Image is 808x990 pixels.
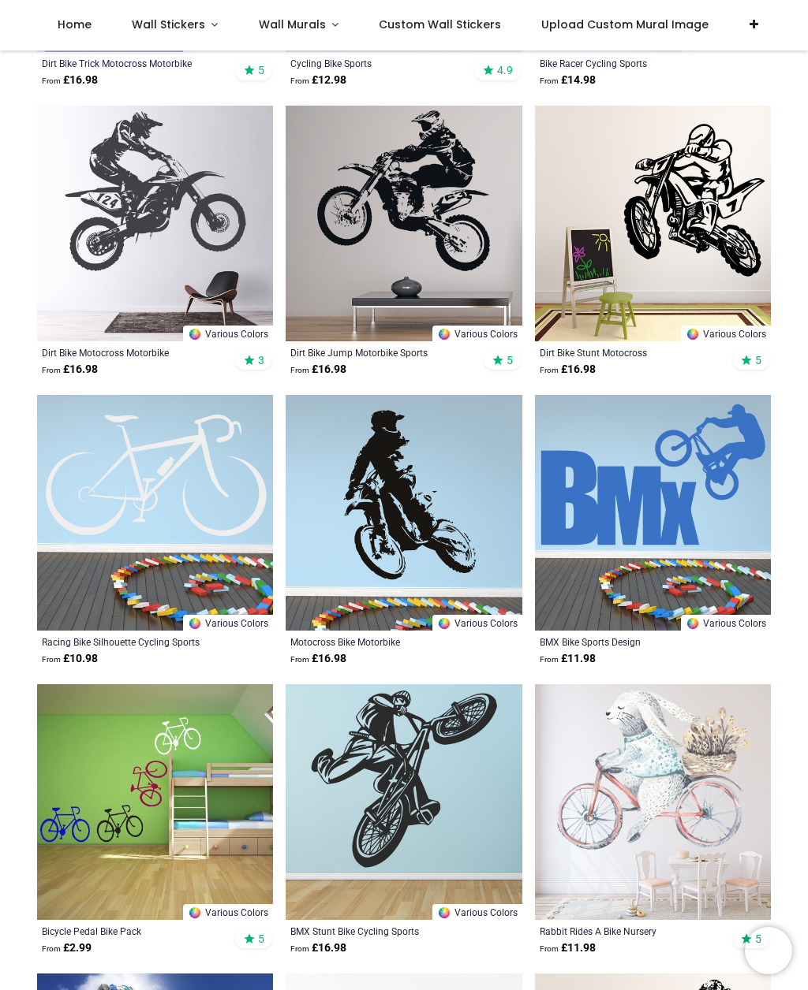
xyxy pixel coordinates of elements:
a: Rabbit Rides A Bike Nursery [540,925,721,937]
span: From [42,944,61,953]
a: BMX Bike Sports Design [540,635,721,648]
strong: £ 11.98 [540,651,596,667]
span: From [42,655,61,664]
img: Motocross Bike Motorbike Wall Sticker [286,395,522,631]
span: 5 [258,63,264,77]
img: Color Wheel [686,327,700,341]
a: Dirt Bike Trick Motocross Motorbike [42,57,223,69]
span: Home [58,17,92,32]
img: Bicycle Pedal Bike Wall Sticker Pack [37,684,273,920]
img: Color Wheel [437,906,451,920]
a: Dirt Bike Motocross Motorbike [42,346,223,359]
span: From [540,944,559,953]
a: Bicycle Pedal Bike Pack [42,925,223,937]
span: From [290,366,309,374]
strong: £ 16.98 [290,940,346,956]
img: Color Wheel [188,616,202,631]
iframe: Brevo live chat [745,927,792,974]
span: Upload Custom Mural Image [541,17,709,32]
strong: £ 2.99 [42,940,92,956]
img: BMX Stunt Bike Cycling Sports Wall Sticker [286,684,522,920]
img: Racing Bike Silhouette Cycling Sports Wall Sticker [37,395,273,631]
span: Wall Murals [259,17,326,32]
img: Rabbit Rides A Bike Nursery Wall Sticker [535,684,771,920]
img: Color Wheel [437,616,451,631]
img: Color Wheel [188,906,202,920]
a: Various Colors [183,904,273,920]
span: 5 [507,353,513,367]
img: BMX Bike Sports Design Wall Sticker [535,395,771,631]
a: BMX Stunt Bike Cycling Sports [290,925,472,937]
span: From [540,366,559,374]
strong: £ 16.98 [42,362,98,378]
a: Cycling Bike Sports [290,57,472,69]
a: Various Colors [432,615,522,631]
strong: £ 11.98 [540,940,596,956]
span: From [290,655,309,664]
a: Various Colors [432,326,522,341]
span: 5 [258,932,264,946]
span: From [42,76,61,85]
strong: £ 16.98 [42,73,98,88]
img: Dirt Bike Stunt Motocross Wall Sticker [535,106,771,341]
span: From [42,366,61,374]
a: Dirt Bike Jump Motorbike Sports [290,346,472,359]
strong: £ 14.98 [540,73,596,88]
a: Various Colors [681,326,771,341]
img: Color Wheel [686,616,700,631]
strong: £ 12.98 [290,73,346,88]
strong: £ 10.98 [42,651,98,667]
img: Color Wheel [188,327,202,341]
span: From [290,944,309,953]
span: 5 [755,353,761,367]
strong: £ 16.98 [540,362,596,378]
span: From [290,76,309,85]
a: Various Colors [681,615,771,631]
span: 4.9 [497,63,513,77]
a: Dirt Bike Stunt Motocross [540,346,721,359]
img: Dirt Bike Motocross Motorbike Wall Sticker [37,106,273,341]
strong: £ 16.98 [290,362,346,378]
a: Racing Bike Silhouette Cycling Sports [42,635,223,648]
a: Motocross Bike Motorbike [290,635,472,648]
img: Color Wheel [437,327,451,341]
a: Various Colors [183,615,273,631]
span: Custom Wall Stickers [379,17,501,32]
span: Wall Stickers [132,17,205,32]
a: Bike Racer Cycling Sports [540,57,721,69]
img: Dirt Bike Jump Motorbike Sports Wall Sticker [286,106,522,341]
span: From [540,76,559,85]
span: From [540,655,559,664]
a: Various Colors [432,904,522,920]
span: 3 [258,353,264,367]
a: Various Colors [183,326,273,341]
strong: £ 16.98 [290,651,346,667]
